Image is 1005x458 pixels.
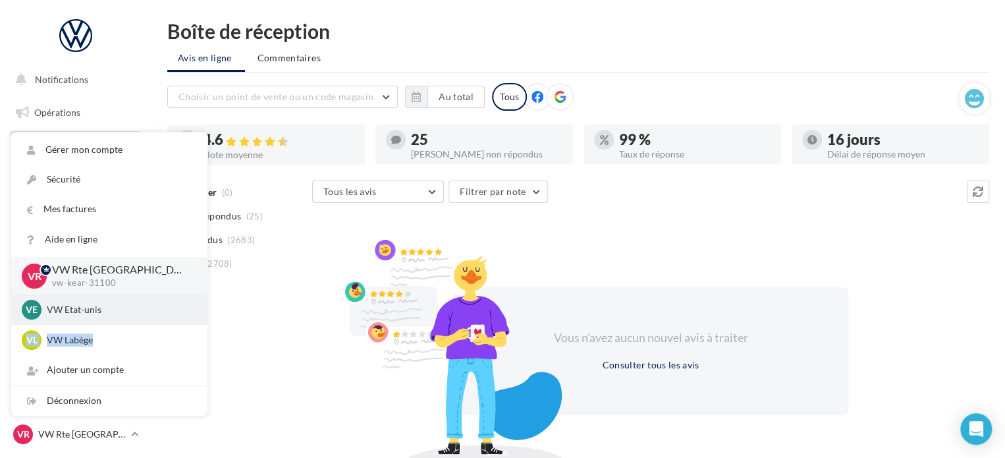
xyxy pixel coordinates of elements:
[205,258,232,269] span: (2708)
[8,66,138,94] button: Notifications
[11,355,207,385] div: Ajouter un compte
[8,131,144,159] a: Boîte de réception
[180,210,241,223] span: Non répondus
[411,132,562,147] div: 25
[537,329,764,347] div: Vous n'avez aucun nouvel avis à traiter
[312,181,444,203] button: Tous les avis
[11,422,141,447] a: VR VW Rte [GEOGRAPHIC_DATA]
[8,297,144,324] a: Calendrier
[11,165,207,194] a: Sécurité
[11,194,207,224] a: Mes factures
[26,333,38,347] span: VL
[8,373,144,412] a: Campagnes DataOnDemand
[405,86,485,108] button: Au total
[827,132,979,147] div: 16 jours
[619,150,771,159] div: Taux de réponse
[47,303,192,316] p: VW Etat-unis
[597,357,704,373] button: Consulter tous les avis
[827,150,979,159] div: Délai de réponse moyen
[167,86,398,108] button: Choisir un point de vente ou un code magasin
[167,21,989,41] div: Boîte de réception
[427,86,485,108] button: Au total
[8,329,144,368] a: PLV et print personnalisable
[35,74,88,85] span: Notifications
[47,333,192,347] p: VW Labège
[203,150,354,159] div: Note moyenne
[411,150,562,159] div: [PERSON_NAME] non répondus
[258,51,321,65] span: Commentaires
[8,198,144,226] a: Campagnes
[448,181,548,203] button: Filtrer par note
[34,107,80,118] span: Opérations
[52,277,186,289] p: vw-kear-31100
[11,225,207,254] a: Aide en ligne
[17,428,30,441] span: VR
[960,413,992,445] div: Open Intercom Messenger
[178,91,373,102] span: Choisir un point de vente ou un code magasin
[52,262,186,277] p: VW Rte [GEOGRAPHIC_DATA]
[11,135,207,165] a: Gérer mon compte
[11,386,207,416] div: Déconnexion
[8,165,144,193] a: Visibilité en ligne
[8,231,144,258] a: Contacts
[26,303,38,316] span: VE
[619,132,771,147] div: 99 %
[246,211,263,221] span: (25)
[323,186,377,197] span: Tous les avis
[492,83,527,111] div: Tous
[8,99,144,127] a: Opérations
[227,235,255,245] span: (2683)
[203,132,354,148] div: 4.6
[38,428,126,441] p: VW Rte [GEOGRAPHIC_DATA]
[8,264,144,291] a: Médiathèque
[28,268,41,283] span: VR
